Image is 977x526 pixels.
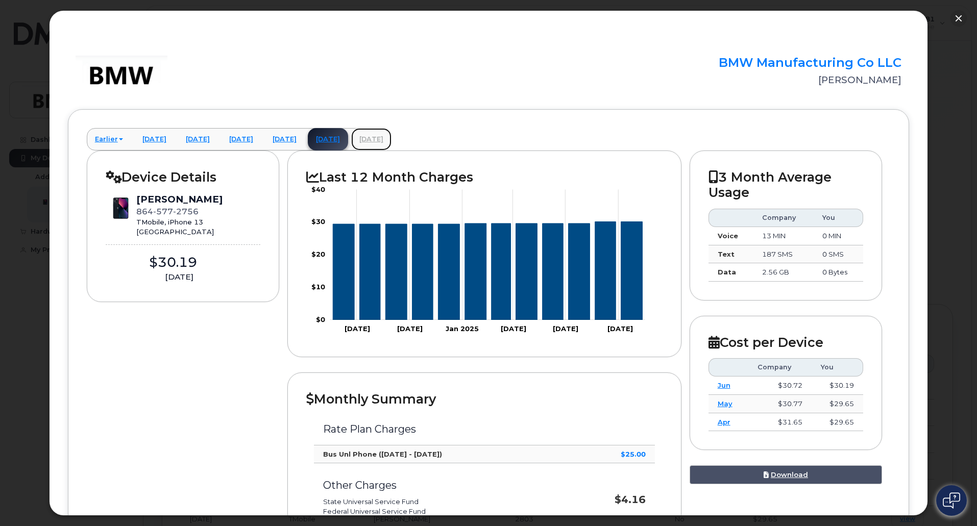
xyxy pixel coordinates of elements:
td: $30.19 [812,377,864,395]
h3: Other Charges [323,480,566,491]
td: $29.65 [812,413,864,432]
a: Jun [718,381,730,389]
strong: $4.16 [615,493,646,506]
img: Open chat [943,492,960,509]
th: You [812,358,864,377]
td: $30.77 [748,395,811,413]
td: $30.72 [748,377,811,395]
a: Apr [718,418,730,426]
h3: Rate Plan Charges [323,423,645,435]
td: $29.65 [812,395,864,413]
li: State Universal Service Fund [323,497,566,507]
a: May [718,399,732,408]
h2: Monthly Summary [306,391,662,407]
th: Company [748,358,811,377]
strong: Bus Unl Phone ([DATE] - [DATE]) [323,450,442,458]
td: $31.65 [748,413,811,432]
a: Download [690,465,883,484]
strong: $25.00 [621,450,646,458]
li: Federal Universal Service Fund [323,507,566,516]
